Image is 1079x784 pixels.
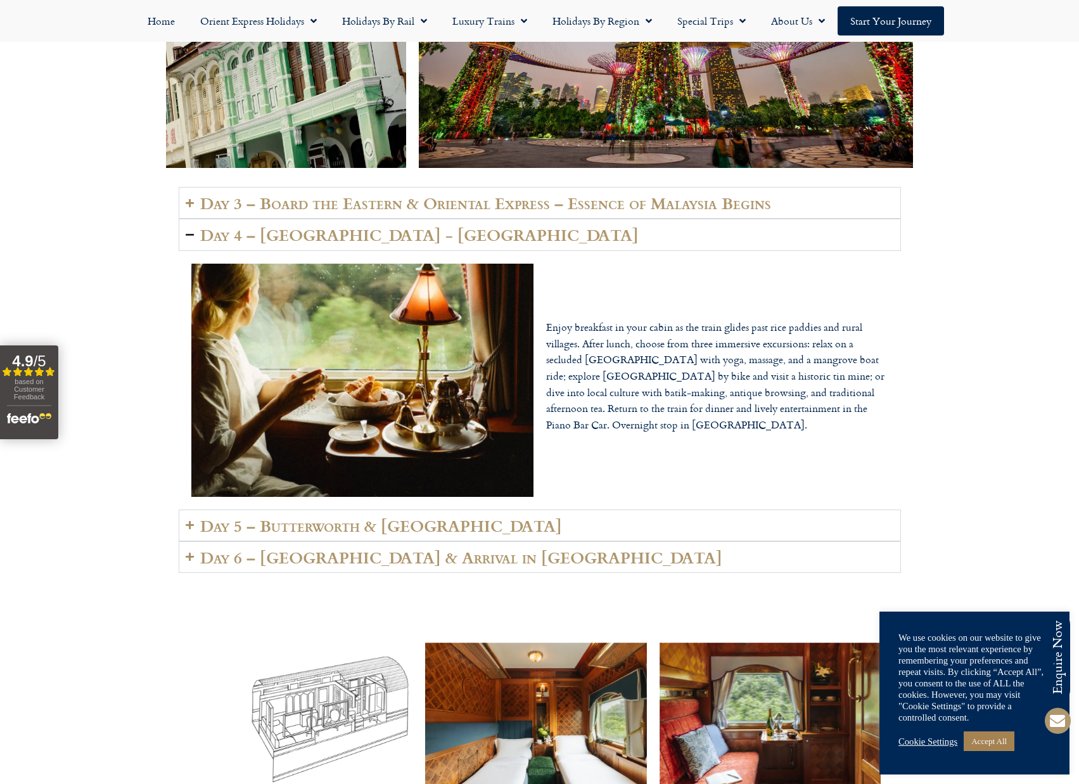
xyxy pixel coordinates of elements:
h2: Day 6 – [GEOGRAPHIC_DATA] & Arrival in [GEOGRAPHIC_DATA] [200,548,722,566]
summary: Day 4 – [GEOGRAPHIC_DATA] - [GEOGRAPHIC_DATA] [179,219,901,250]
a: Holidays by Region [540,6,665,35]
summary: Day 3 – Board the Eastern & Oriental Express – Essence of Malaysia Begins [179,187,901,219]
p: Enjoy breakfast in your cabin as the train glides past rice paddies and rural villages. After lun... [546,319,888,433]
nav: Menu [6,6,1073,35]
a: Start your Journey [838,6,944,35]
a: Luxury Trains [440,6,540,35]
div: We use cookies on our website to give you the most relevant experience by remembering your prefer... [898,632,1050,723]
summary: Day 6 – [GEOGRAPHIC_DATA] & Arrival in [GEOGRAPHIC_DATA] [179,541,901,573]
h2: Day 4 – [GEOGRAPHIC_DATA] - [GEOGRAPHIC_DATA] [200,226,639,243]
div: Accordion. Open links with Enter or Space, close with Escape, and navigate with Arrow Keys [179,187,901,573]
a: Accept All [964,731,1014,751]
a: Home [135,6,188,35]
a: Cookie Settings [898,736,957,747]
a: About Us [758,6,838,35]
h2: Day 3 – Board the Eastern & Oriental Express – Essence of Malaysia Begins [200,194,771,212]
a: Orient Express Holidays [188,6,329,35]
a: Special Trips [665,6,758,35]
a: Holidays by Rail [329,6,440,35]
summary: Day 5 – Butterworth & [GEOGRAPHIC_DATA] [179,510,901,541]
h2: Day 5 – Butterworth & [GEOGRAPHIC_DATA] [200,517,562,534]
